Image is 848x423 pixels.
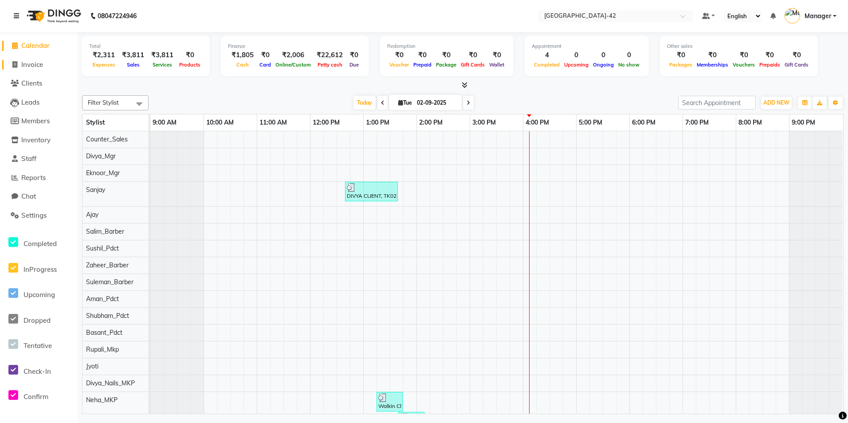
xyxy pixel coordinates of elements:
[21,79,42,87] span: Clients
[532,43,642,50] div: Appointment
[2,192,75,202] a: Chat
[782,50,811,60] div: ₹0
[417,116,445,129] a: 2:00 PM
[86,244,119,252] span: Sushil_Pdct
[414,96,459,110] input: 2025-09-02
[86,227,124,235] span: Salim_Barber
[678,96,756,110] input: Search Appointment
[562,50,591,60] div: 0
[86,345,119,353] span: Rupali_Mkp
[257,50,273,60] div: ₹0
[86,261,129,269] span: Zaheer_Barber
[346,50,362,60] div: ₹0
[695,50,730,60] div: ₹0
[2,98,75,108] a: Leads
[98,4,137,28] b: 08047224946
[86,211,98,219] span: Ajay
[2,154,75,164] a: Staff
[757,50,782,60] div: ₹0
[24,392,48,401] span: Confirm
[396,99,414,106] span: Tue
[24,316,51,325] span: Dropped
[86,362,98,370] span: Jyoti
[377,393,402,410] div: Walkin Client [GEOGRAPHIC_DATA], 01:15 PM-01:45 PM, Eyebrows (₹200)
[616,50,642,60] div: 0
[577,116,605,129] a: 5:00 PM
[2,41,75,51] a: Calendar
[118,50,148,60] div: ₹3,811
[21,211,47,219] span: Settings
[683,116,711,129] a: 7:00 PM
[2,135,75,145] a: Inventory
[523,116,551,129] a: 4:00 PM
[234,62,251,68] span: Cash
[24,290,55,299] span: Upcoming
[86,152,116,160] span: Divya_Mgr
[21,173,46,182] span: Reports
[88,99,119,106] span: Filter Stylist
[177,50,203,60] div: ₹0
[562,62,591,68] span: Upcoming
[2,60,75,70] a: Invoice
[24,265,57,274] span: InProgress
[532,50,562,60] div: 4
[730,62,757,68] span: Vouchers
[459,50,487,60] div: ₹0
[148,50,177,60] div: ₹3,811
[346,183,397,200] div: DIVYA CLIENT, TK02, 12:40 PM-01:40 PM, Cr.Stylist Cut(F) (₹2000)
[228,43,362,50] div: Finance
[761,97,792,109] button: ADD NEW
[228,50,257,60] div: ₹1,805
[24,239,57,248] span: Completed
[459,62,487,68] span: Gift Cards
[86,169,120,177] span: Eknoor_Mgr
[21,117,50,125] span: Members
[434,50,459,60] div: ₹0
[86,295,119,303] span: Aman_Pdct
[21,192,36,200] span: Chat
[177,62,203,68] span: Products
[667,50,695,60] div: ₹0
[353,96,376,110] span: Today
[2,173,75,183] a: Reports
[24,367,51,376] span: Check-In
[591,50,616,60] div: 0
[470,116,498,129] a: 3:00 PM
[150,116,179,129] a: 9:00 AM
[273,50,313,60] div: ₹2,006
[21,41,50,50] span: Calendar
[487,50,506,60] div: ₹0
[86,118,105,126] span: Stylist
[434,62,459,68] span: Package
[364,116,392,129] a: 1:00 PM
[532,62,562,68] span: Completed
[86,379,135,387] span: Divya_Nails_MKP
[89,50,118,60] div: ₹2,311
[2,78,75,89] a: Clients
[86,396,118,404] span: Neha_MKP
[90,62,118,68] span: Expenses
[736,116,764,129] a: 8:00 PM
[730,50,757,60] div: ₹0
[667,43,811,50] div: Other sales
[630,116,658,129] a: 6:00 PM
[805,12,831,21] span: Manager
[387,43,506,50] div: Redemption
[591,62,616,68] span: Ongoing
[695,62,730,68] span: Memberships
[313,50,346,60] div: ₹22,612
[387,50,411,60] div: ₹0
[23,4,83,28] img: logo
[763,99,789,106] span: ADD NEW
[2,116,75,126] a: Members
[782,62,811,68] span: Gift Cards
[487,62,506,68] span: Wallet
[789,116,817,129] a: 9:00 PM
[616,62,642,68] span: No show
[257,116,289,129] a: 11:00 AM
[125,62,142,68] span: Sales
[86,186,105,194] span: Sanjay
[86,312,129,320] span: Shubham_Pdct
[150,62,174,68] span: Services
[411,62,434,68] span: Prepaid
